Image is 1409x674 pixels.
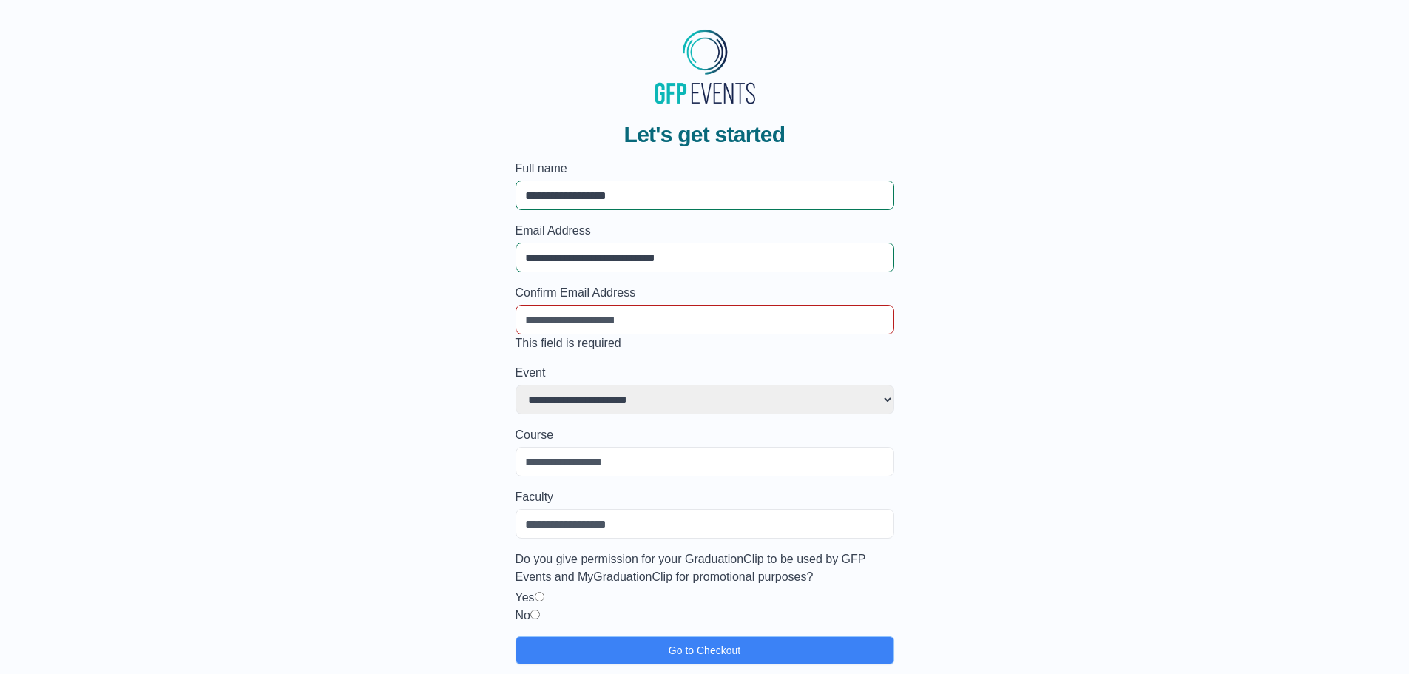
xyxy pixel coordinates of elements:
[516,284,894,302] label: Confirm Email Address
[516,636,894,664] button: Go to Checkout
[516,609,530,621] label: No
[516,364,894,382] label: Event
[516,222,894,240] label: Email Address
[516,591,535,604] label: Yes
[516,426,894,444] label: Course
[516,488,894,506] label: Faculty
[516,550,894,586] label: Do you give permission for your GraduationClip to be used by GFP Events and MyGraduationClip for ...
[649,24,760,109] img: MyGraduationClip
[516,337,621,349] span: This field is required
[516,160,894,178] label: Full name
[624,121,785,148] span: Let's get started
